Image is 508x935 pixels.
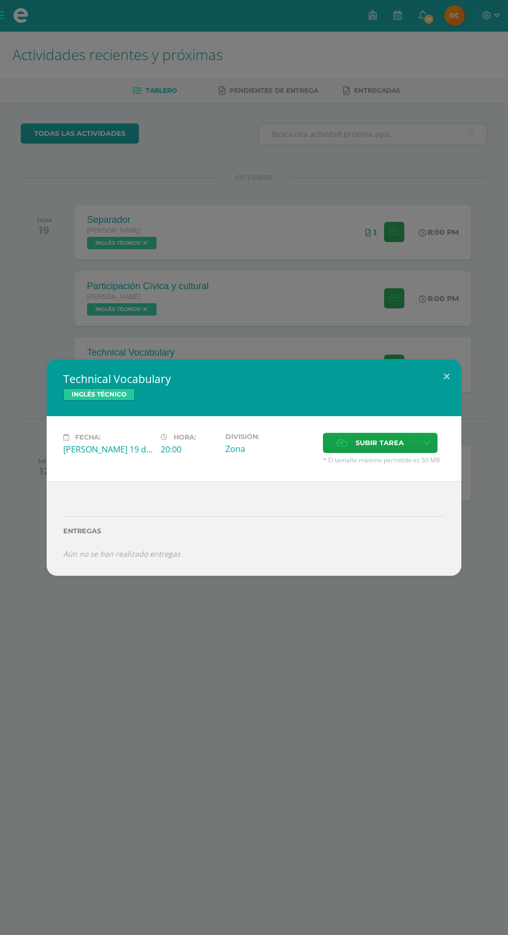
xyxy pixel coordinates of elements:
span: INGLÉS TÉCNICO [63,388,135,401]
span: * El tamaño máximo permitido es 50 MB [323,456,445,464]
label: Entregas [63,527,445,535]
div: Zona [225,443,315,455]
label: División: [225,433,315,441]
span: Fecha: [75,433,101,441]
div: 20:00 [161,444,217,455]
h2: Technical Vocabulary [63,372,445,386]
button: Close (Esc) [432,359,461,394]
span: Hora: [174,433,196,441]
span: Subir tarea [356,433,404,452]
div: [PERSON_NAME] 19 de Octubre [63,444,152,455]
i: Aún no se han realizado entregas [63,549,180,559]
